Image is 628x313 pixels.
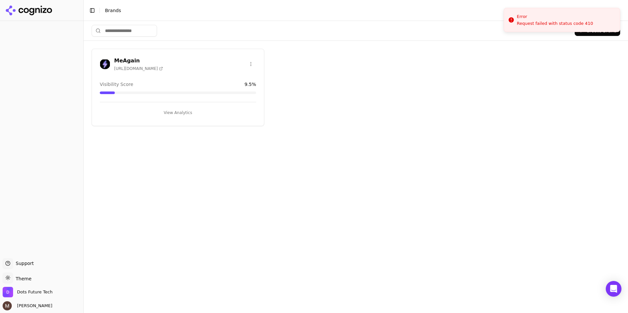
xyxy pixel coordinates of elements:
[517,21,593,26] div: Request failed with status code 410
[100,59,110,69] img: MeAgain
[13,276,31,281] span: Theme
[517,13,593,20] div: Error
[606,281,621,297] div: Open Intercom Messenger
[14,303,52,309] span: [PERSON_NAME]
[100,107,256,118] button: View Analytics
[114,57,163,65] h3: MeAgain
[244,81,256,88] span: 9.5 %
[114,66,163,71] span: [URL][DOMAIN_NAME]
[105,8,121,13] span: Brands
[3,287,13,297] img: Dots Future Tech
[17,289,53,295] span: Dots Future Tech
[13,260,34,267] span: Support
[105,7,610,14] nav: breadcrumb
[100,81,133,88] span: Visibility Score
[3,301,52,310] button: Open user button
[3,301,12,310] img: Martyn Strydom
[3,287,53,297] button: Open organization switcher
